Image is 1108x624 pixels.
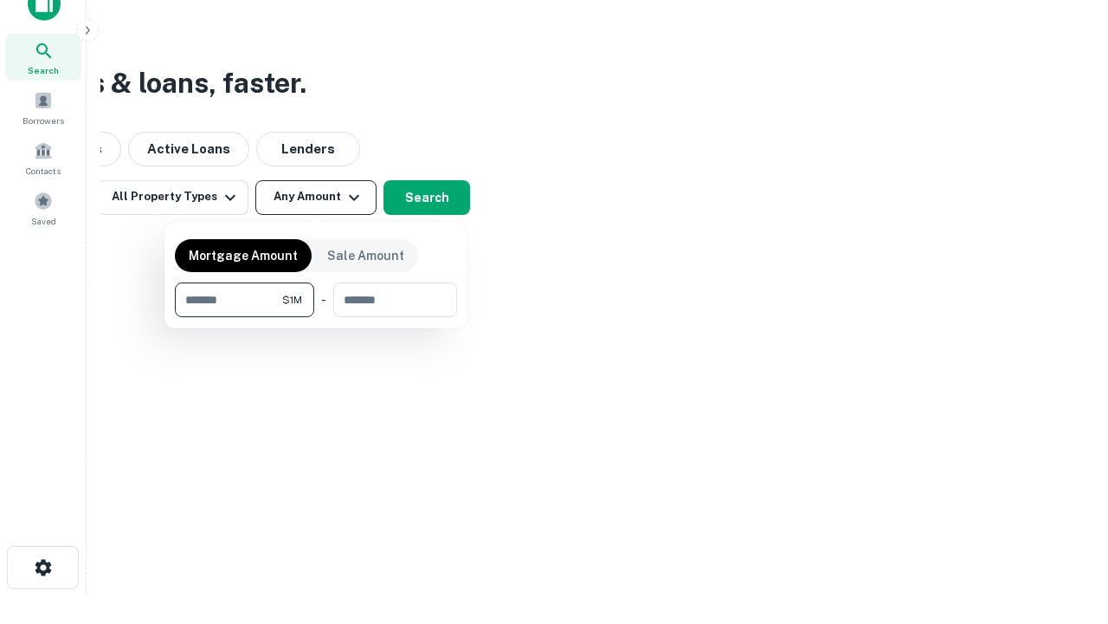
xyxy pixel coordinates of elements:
[189,246,298,265] p: Mortgage Amount
[282,292,302,308] span: $1M
[327,246,404,265] p: Sale Amount
[321,283,326,317] div: -
[1021,430,1108,513] iframe: Chat Widget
